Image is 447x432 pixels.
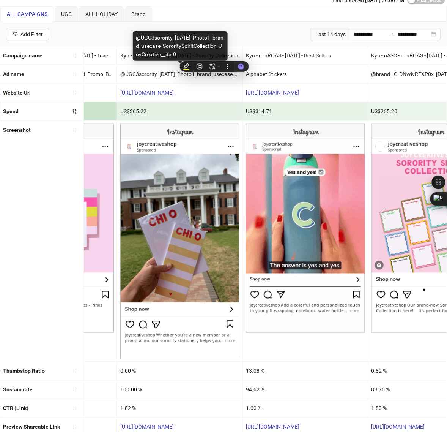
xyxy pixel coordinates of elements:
[72,90,77,95] span: sort-ascending
[72,53,77,58] span: sort-ascending
[120,90,174,96] a: [URL][DOMAIN_NAME]
[3,52,42,59] b: Campaign name
[72,127,77,133] span: sort-ascending
[3,108,19,114] b: Spend
[3,71,24,77] b: Ad name
[117,65,242,83] div: @UGC3sorority_[DATE]_Photo1_brand_usecase_SororitySpiritCollection_JoyCreative__iter0
[6,28,49,40] button: Add Filter
[3,90,31,96] b: Website Url
[311,28,349,40] div: Last 14 days
[133,31,228,61] div: @UGC3sorority_[DATE]_Photo1_brand_usecase_SororitySpiritCollection_JoyCreative__iter0
[120,424,174,430] a: [URL][DOMAIN_NAME]
[3,127,31,133] b: Screenshot
[61,11,72,17] span: UGC
[72,387,77,392] span: sort-ascending
[72,368,77,373] span: sort-ascending
[117,399,242,418] div: 1.82 %
[389,31,395,37] span: to
[7,11,47,17] span: ALL CAMPAIGNS
[3,368,45,374] b: Thumbstop Ratio
[243,381,368,399] div: 94.62 %
[117,102,242,120] div: US$365.22
[243,102,368,120] div: US$314.71
[131,11,146,17] span: Brand
[243,46,368,65] div: Kyn - minROAS - [DATE] - Best Sellers
[72,406,77,411] span: sort-ascending
[72,109,77,114] span: sort-descending
[243,362,368,380] div: 13.08 %
[72,424,77,430] span: sort-ascending
[12,32,17,37] span: filter
[243,65,368,83] div: Alphabet Stickers
[246,124,365,333] img: Screenshot 120201332481950706
[3,405,28,411] b: CTR (Link)
[85,11,118,17] span: ALL HOLIDAY
[246,424,299,430] a: [URL][DOMAIN_NAME]
[117,362,242,380] div: 0.00 %
[3,424,60,430] b: Preview Shareable Link
[243,399,368,418] div: 1.00 %
[3,387,33,393] b: Sustain rate
[371,424,425,430] a: [URL][DOMAIN_NAME]
[120,124,239,358] img: Screenshot 120234438551510706
[117,46,242,65] div: Kyn - nASC - minROAS - [DATE] - Sorority Collection
[20,31,43,37] div: Add Filter
[117,381,242,399] div: 100.00 %
[389,31,395,37] span: swap-right
[72,71,77,77] span: sort-ascending
[246,90,299,96] a: [URL][DOMAIN_NAME]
